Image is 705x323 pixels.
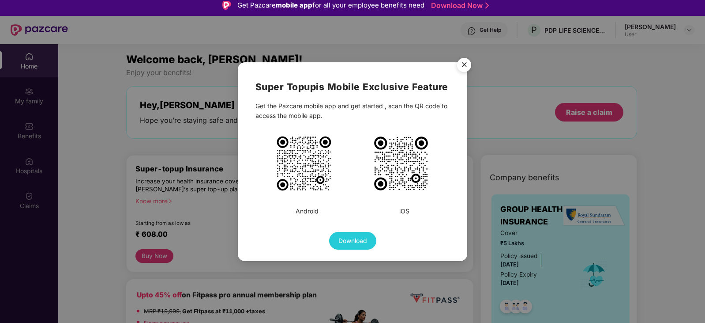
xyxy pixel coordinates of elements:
[431,1,486,10] a: Download Now
[255,101,450,121] div: Get the Pazcare mobile app and get started , scan the QR code to access the mobile app.
[276,1,312,9] strong: mobile app
[338,236,367,246] span: Download
[452,54,476,78] button: Close
[296,206,319,216] div: Android
[452,54,476,79] img: svg+xml;base64,PHN2ZyB4bWxucz0iaHR0cDovL3d3dy53My5vcmcvMjAwMC9zdmciIHdpZHRoPSI1NiIgaGVpZ2h0PSI1Ni...
[329,232,376,250] button: Download
[372,135,430,192] img: PiA8c3ZnIHdpZHRoPSIxMDIzIiBoZWlnaHQ9IjEwMjMiIHZpZXdCb3g9Ii0xIC0xIDMxIDMxIiB4bWxucz0iaHR0cDovL3d3d...
[275,135,333,192] img: PiA8c3ZnIHdpZHRoPSIxMDE1IiBoZWlnaHQ9IjEwMTUiIHZpZXdCb3g9Ii0xIC0xIDM1IDM1IiB4bWxucz0iaHR0cDovL3d3d...
[222,1,231,10] img: Logo
[485,1,489,10] img: Stroke
[399,206,409,216] div: iOS
[255,80,450,94] h2: Super Topup is Mobile Exclusive Feature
